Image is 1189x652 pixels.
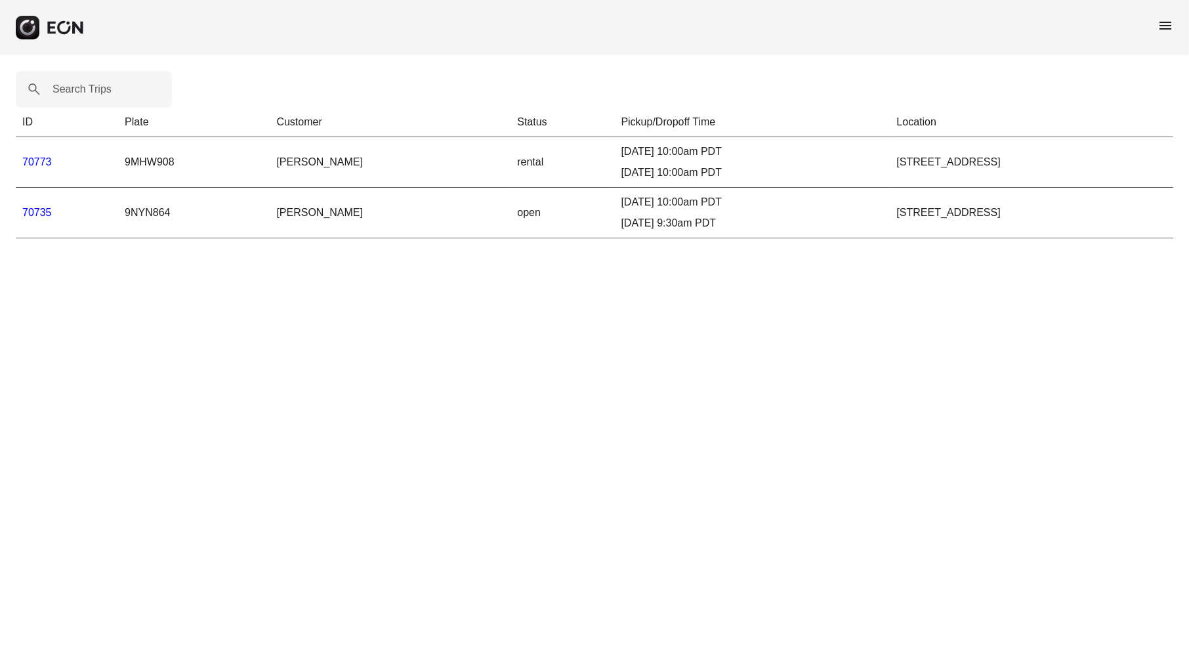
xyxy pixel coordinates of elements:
td: [STREET_ADDRESS] [890,137,1173,188]
th: Pickup/Dropoff Time [615,108,890,137]
th: Plate [118,108,270,137]
div: [DATE] 9:30am PDT [621,215,884,231]
td: [PERSON_NAME] [270,188,511,238]
td: [PERSON_NAME] [270,137,511,188]
div: [DATE] 10:00am PDT [621,144,884,160]
td: [STREET_ADDRESS] [890,188,1173,238]
div: [DATE] 10:00am PDT [621,194,884,210]
td: open [511,188,614,238]
td: rental [511,137,614,188]
a: 70735 [22,207,52,218]
td: 9MHW908 [118,137,270,188]
a: 70773 [22,156,52,167]
span: menu [1158,18,1173,33]
th: Status [511,108,614,137]
td: 9NYN864 [118,188,270,238]
th: Location [890,108,1173,137]
label: Search Trips [52,81,112,97]
th: ID [16,108,118,137]
th: Customer [270,108,511,137]
div: [DATE] 10:00am PDT [621,165,884,181]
